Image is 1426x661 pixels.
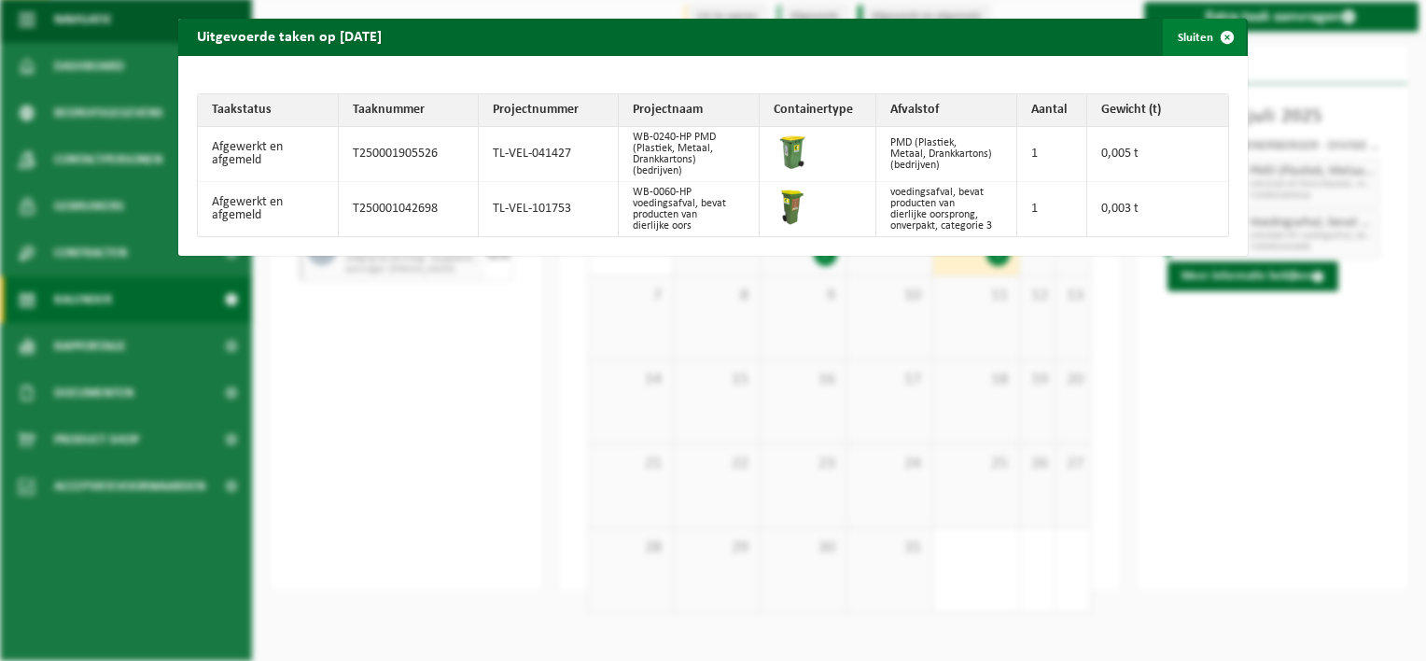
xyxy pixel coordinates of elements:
[479,127,619,182] td: TL-VEL-041427
[876,94,1017,127] th: Afvalstof
[339,182,479,236] td: T250001042698
[774,189,811,226] img: WB-0060-HPE-GN-50
[198,182,339,236] td: Afgewerkt en afgemeld
[1087,94,1228,127] th: Gewicht (t)
[479,94,619,127] th: Projectnummer
[1163,19,1246,56] button: Sluiten
[479,182,619,236] td: TL-VEL-101753
[619,94,760,127] th: Projectnaam
[1017,182,1087,236] td: 1
[619,127,760,182] td: WB-0240-HP PMD (Plastiek, Metaal, Drankkartons) (bedrijven)
[619,182,760,236] td: WB-0060-HP voedingsafval, bevat producten van dierlijke oors
[774,134,811,171] img: WB-0240-HPE-GN-50
[876,127,1017,182] td: PMD (Plastiek, Metaal, Drankkartons) (bedrijven)
[198,127,339,182] td: Afgewerkt en afgemeld
[339,94,479,127] th: Taaknummer
[876,182,1017,236] td: voedingsafval, bevat producten van dierlijke oorsprong, onverpakt, categorie 3
[760,94,876,127] th: Containertype
[1017,94,1087,127] th: Aantal
[178,19,400,54] h2: Uitgevoerde taken op [DATE]
[339,127,479,182] td: T250001905526
[1087,182,1228,236] td: 0,003 t
[198,94,339,127] th: Taakstatus
[1087,127,1228,182] td: 0,005 t
[1017,127,1087,182] td: 1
